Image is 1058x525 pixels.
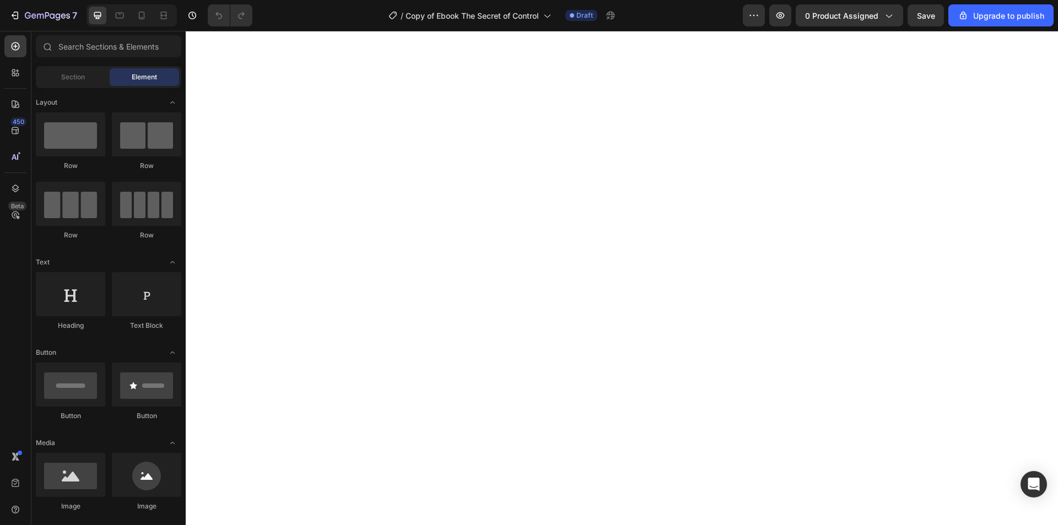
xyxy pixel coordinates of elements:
[164,94,181,111] span: Toggle open
[908,4,944,26] button: Save
[112,411,181,421] div: Button
[796,4,903,26] button: 0 product assigned
[112,230,181,240] div: Row
[36,35,181,57] input: Search Sections & Elements
[61,72,85,82] span: Section
[917,11,935,20] span: Save
[576,10,593,20] span: Draft
[72,9,77,22] p: 7
[208,4,252,26] div: Undo/Redo
[36,438,55,448] span: Media
[112,161,181,171] div: Row
[8,202,26,210] div: Beta
[164,344,181,361] span: Toggle open
[948,4,1054,26] button: Upgrade to publish
[36,501,105,511] div: Image
[406,10,539,21] span: Copy of Ebook The Secret of Control
[4,4,82,26] button: 7
[36,257,50,267] span: Text
[112,501,181,511] div: Image
[10,117,26,126] div: 450
[164,253,181,271] span: Toggle open
[36,230,105,240] div: Row
[401,10,403,21] span: /
[186,31,1058,525] iframe: Design area
[132,72,157,82] span: Element
[36,98,57,107] span: Layout
[112,321,181,331] div: Text Block
[1021,471,1047,497] div: Open Intercom Messenger
[36,321,105,331] div: Heading
[36,348,56,358] span: Button
[164,434,181,452] span: Toggle open
[36,411,105,421] div: Button
[36,161,105,171] div: Row
[958,10,1044,21] div: Upgrade to publish
[805,10,878,21] span: 0 product assigned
